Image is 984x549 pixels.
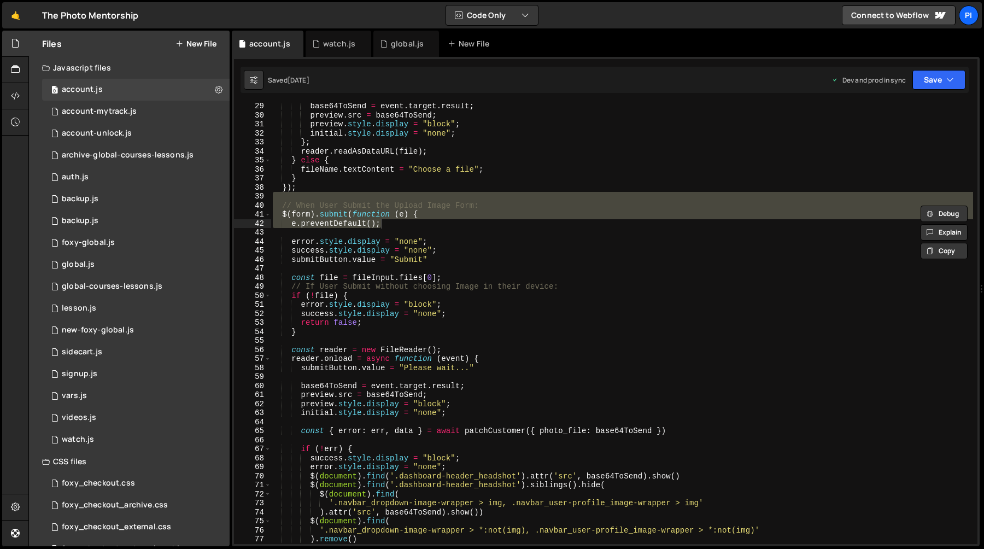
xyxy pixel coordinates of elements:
[234,364,271,373] div: 58
[234,336,271,346] div: 55
[234,210,271,219] div: 41
[42,494,230,516] div: 13533/44030.css
[62,500,168,510] div: foxy_checkout_archive.css
[831,75,906,85] div: Dev and prod in sync
[42,472,230,494] div: 13533/38507.css
[234,291,271,301] div: 50
[42,166,230,188] div: 13533/34034.js
[234,228,271,237] div: 43
[234,382,271,391] div: 60
[446,5,538,25] button: Code Only
[42,319,230,341] div: 13533/40053.js
[234,499,271,508] div: 73
[234,427,271,436] div: 65
[234,219,271,229] div: 42
[234,129,271,138] div: 32
[234,526,271,535] div: 76
[42,516,230,538] div: 13533/38747.css
[62,413,96,423] div: videos.js
[921,206,968,222] button: Debug
[62,172,89,182] div: auth.js
[234,120,271,129] div: 31
[234,156,271,165] div: 35
[62,435,94,445] div: watch.js
[234,138,271,147] div: 33
[62,194,98,204] div: backup.js
[42,38,62,50] h2: Files
[234,309,271,319] div: 52
[234,472,271,481] div: 70
[42,210,230,232] div: 13533/45031.js
[234,273,271,283] div: 48
[234,201,271,211] div: 40
[234,490,271,499] div: 72
[42,297,230,319] div: 13533/35472.js
[234,165,271,174] div: 36
[62,369,97,379] div: signup.js
[921,243,968,259] button: Copy
[234,481,271,490] div: 71
[391,38,424,49] div: global.js
[842,5,956,25] a: Connect to Webflow
[62,260,95,270] div: global.js
[2,2,29,28] a: 🤙
[42,122,230,144] div: 13533/41206.js
[234,400,271,409] div: 62
[234,508,271,517] div: 74
[234,264,271,273] div: 47
[42,232,230,254] div: 13533/34219.js
[912,70,965,90] button: Save
[62,129,132,138] div: account-unlock.js
[62,325,134,335] div: new-foxy-global.js
[62,216,98,226] div: backup.js
[62,107,137,116] div: account-mytrack.js
[234,418,271,427] div: 64
[62,150,194,160] div: archive-global-courses-lessons.js
[42,101,230,122] div: 13533/38628.js
[959,5,979,25] a: Pi
[234,372,271,382] div: 59
[234,354,271,364] div: 57
[234,147,271,156] div: 34
[62,522,171,532] div: foxy_checkout_external.css
[234,255,271,265] div: 46
[288,75,309,85] div: [DATE]
[42,144,230,166] div: 13533/43968.js
[234,517,271,526] div: 75
[62,85,103,95] div: account.js
[921,224,968,241] button: Explain
[42,79,230,101] div: 13533/34220.js
[62,303,96,313] div: lesson.js
[42,254,230,276] div: 13533/39483.js
[42,429,230,451] div: 13533/38527.js
[175,39,216,48] button: New File
[62,238,115,248] div: foxy-global.js
[234,346,271,355] div: 56
[51,86,58,95] span: 0
[62,478,135,488] div: foxy_checkout.css
[42,188,230,210] div: 13533/45030.js
[234,454,271,463] div: 68
[323,38,355,49] div: watch.js
[42,276,230,297] div: 13533/35292.js
[234,328,271,337] div: 54
[29,57,230,79] div: Javascript files
[234,445,271,454] div: 67
[29,451,230,472] div: CSS files
[234,111,271,120] div: 30
[268,75,309,85] div: Saved
[234,463,271,472] div: 69
[42,363,230,385] div: 13533/35364.js
[234,436,271,445] div: 66
[448,38,494,49] div: New File
[234,282,271,291] div: 49
[234,390,271,400] div: 61
[249,38,290,49] div: account.js
[234,192,271,201] div: 39
[234,318,271,328] div: 53
[234,237,271,247] div: 44
[234,102,271,111] div: 29
[234,408,271,418] div: 63
[234,246,271,255] div: 45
